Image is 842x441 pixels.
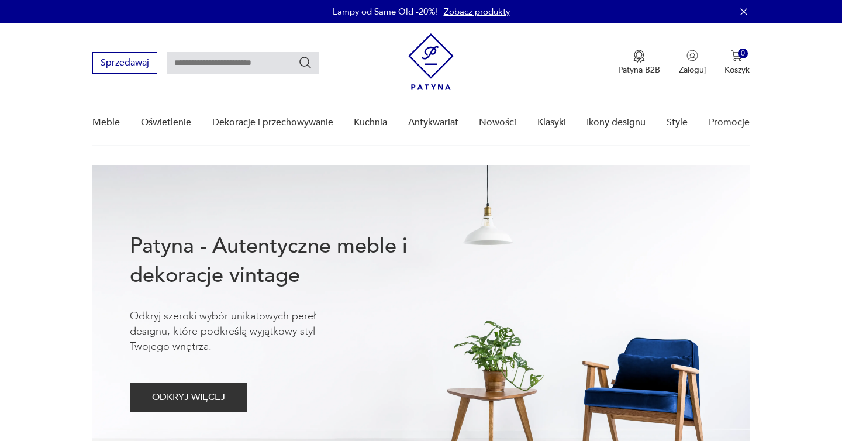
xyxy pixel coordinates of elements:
[586,100,646,145] a: Ikony designu
[618,50,660,75] button: Patyna B2B
[709,100,750,145] a: Promocje
[130,232,446,290] h1: Patyna - Autentyczne meble i dekoracje vintage
[618,64,660,75] p: Patyna B2B
[633,50,645,63] img: Ikona medalu
[92,100,120,145] a: Meble
[479,100,516,145] a: Nowości
[212,100,333,145] a: Dekoracje i przechowywanie
[679,50,706,75] button: Zaloguj
[444,6,510,18] a: Zobacz produkty
[130,309,352,354] p: Odkryj szeroki wybór unikatowych pereł designu, które podkreślą wyjątkowy styl Twojego wnętrza.
[724,50,750,75] button: 0Koszyk
[724,64,750,75] p: Koszyk
[92,60,157,68] a: Sprzedawaj
[618,50,660,75] a: Ikona medaluPatyna B2B
[354,100,387,145] a: Kuchnia
[738,49,748,58] div: 0
[667,100,688,145] a: Style
[731,50,743,61] img: Ikona koszyka
[130,383,247,412] button: ODKRYJ WIĘCEJ
[537,100,566,145] a: Klasyki
[92,52,157,74] button: Sprzedawaj
[333,6,438,18] p: Lampy od Same Old -20%!
[141,100,191,145] a: Oświetlenie
[408,100,458,145] a: Antykwariat
[679,64,706,75] p: Zaloguj
[408,33,454,90] img: Patyna - sklep z meblami i dekoracjami vintage
[130,394,247,402] a: ODKRYJ WIĘCEJ
[686,50,698,61] img: Ikonka użytkownika
[298,56,312,70] button: Szukaj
